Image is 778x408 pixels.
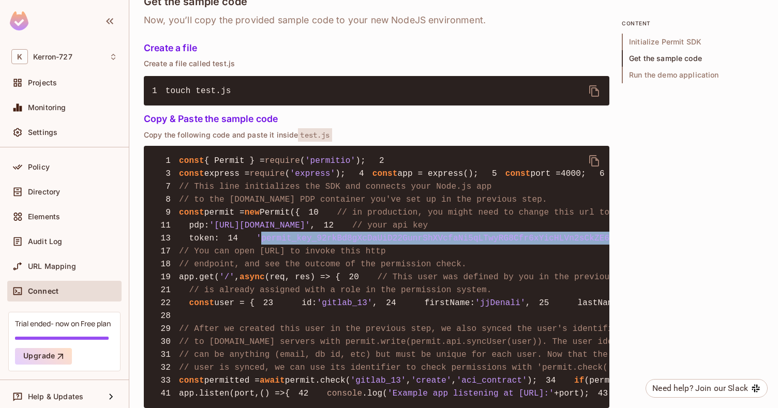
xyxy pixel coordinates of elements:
span: , [406,376,411,385]
h5: Copy & Paste the sample code [144,114,609,124]
span: touch test.js [166,86,231,96]
span: permit.check( [285,376,351,385]
span: 31 [152,349,179,361]
span: { [285,389,290,398]
span: 9 [152,206,179,219]
span: Elements [28,213,60,221]
span: // to the [DOMAIN_NAME] PDP container you've set up in the previous step. [179,195,547,204]
button: delete [582,148,607,173]
span: Policy [28,163,50,171]
span: 17 [152,245,179,258]
span: 'Example app listening at [URL]:' [387,389,554,398]
span: async [240,273,265,282]
span: // endpoint, and see the outcome of the permission check. [179,260,467,269]
button: Upgrade [15,348,72,365]
span: // to [DOMAIN_NAME] servers with permit.write(permit.api.syncUser(user)). The user identifier [179,337,648,346]
button: delete [582,79,607,103]
span: 33 [152,374,179,387]
span: 23 [255,297,281,309]
span: '/' [219,273,234,282]
span: Help & Updates [28,392,83,401]
span: 19 [152,271,179,283]
span: 12 [315,219,342,232]
span: 24 [378,297,405,309]
span: 4000 [561,169,581,178]
span: permit = [204,208,245,217]
span: 18 [152,258,179,270]
span: permitted = [204,376,260,385]
span: : [214,234,219,243]
span: (req, res) => { [265,273,340,282]
span: 'aci_contract' [456,376,527,385]
span: , [526,298,531,308]
span: 42 [290,387,317,400]
span: const [505,169,531,178]
span: : [204,221,210,230]
span: 'jjDenali' [475,298,526,308]
span: { Permit } = [204,156,265,165]
span: ( [285,169,290,178]
span: firstName [425,298,470,308]
span: 22 [152,297,179,309]
span: 11 [152,219,179,232]
span: 2 [366,155,393,167]
span: // This user was defined by you in the previous step and [378,273,660,282]
span: // in production, you might need to change this url to fit your deployment [337,208,711,217]
span: Monitoring [28,103,66,112]
span: // your api key [352,221,428,230]
span: Workspace: Kerron-727 [33,53,72,61]
span: : [312,298,317,308]
span: 'permit_key_92rkBd8gXcDaUiD22GunrShXVcfaNi5qLTwyRG8Cfr6xYicHLVn2sCkZE6VXa0lC4FI6kE9UTWe35RJjDqF1ED' [257,234,756,243]
span: ); [355,156,366,165]
span: Connect [28,287,58,295]
span: '[URL][DOMAIN_NAME]' [210,221,310,230]
span: Permit({ [260,208,300,217]
span: Get the sample code [622,50,764,67]
span: 30 [152,336,179,348]
span: +port); [554,389,589,398]
span: // You can open [URL] to invoke this http [179,247,386,256]
span: id [302,298,312,308]
span: ); [527,376,537,385]
h6: Now, you’ll copy the provided sample code to your new NodeJS environment. [144,14,609,26]
span: const [179,208,204,217]
h5: Create a file [144,43,609,53]
span: app = express(); [398,169,478,178]
span: 'gitlab_13' [351,376,406,385]
span: : [470,298,475,308]
span: 3 [152,168,179,180]
span: 29 [152,323,179,335]
span: const [372,169,398,178]
span: test.js [298,128,332,142]
span: // user is synced, we can use its identifier to check permissions with 'permit.check()'. [179,363,623,372]
span: 5 [478,168,505,180]
span: await [260,376,285,385]
p: Copy the following code and paste it inside [144,130,609,140]
span: (permitted) { [585,376,650,385]
span: pdp [189,221,204,230]
span: K [11,49,28,64]
span: console [327,389,362,398]
span: 1 [152,155,179,167]
span: new [245,208,260,217]
span: app.get( [179,273,219,282]
span: 14 [219,232,246,245]
span: 32 [152,361,179,374]
span: require [265,156,300,165]
span: const [179,156,204,165]
span: URL Mapping [28,262,76,270]
span: 7 [152,180,179,193]
span: // is already assigned with a role in the permission system. [189,285,492,295]
span: 'gitlab_13' [317,298,372,308]
p: content [622,19,764,27]
span: if [574,376,585,385]
span: const [179,169,204,178]
span: // After we created this user in the previous step, we also synced the user's identifier [179,324,623,334]
span: () => [260,389,285,398]
span: Run the demo application [622,67,764,83]
span: 25 [530,297,557,309]
span: 4 [346,168,372,180]
p: Create a file called test.js [144,59,609,68]
span: , [372,298,378,308]
span: // This line initializes the SDK and connects your Node.js app [179,182,492,191]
